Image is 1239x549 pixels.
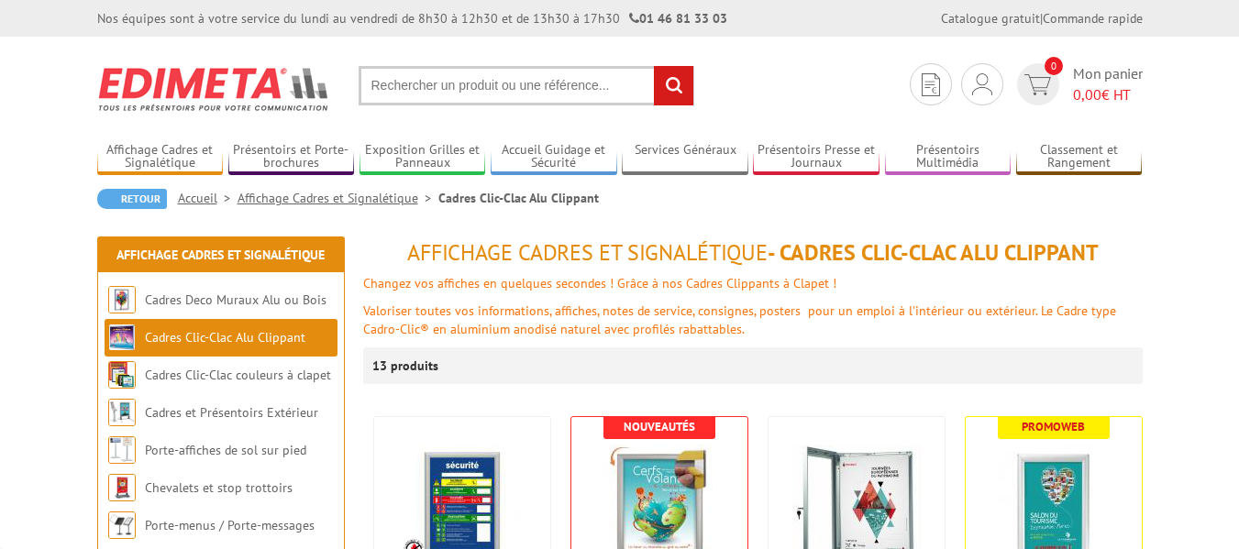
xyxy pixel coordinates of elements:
input: rechercher [654,66,693,105]
a: Classement et Rangement [1016,142,1143,172]
font: Changez vos affiches en quelques secondes ! Grâce à nos Cadres Clippants à Clapet ! [363,275,836,291]
a: Cadres Deco Muraux Alu ou Bois [145,291,326,308]
img: Porte-menus / Porte-messages [108,511,136,539]
a: Présentoirs et Porte-brochures [228,142,355,172]
b: Nouveautés [624,419,695,434]
a: Exposition Grilles et Panneaux [360,142,486,172]
h1: - Cadres Clic-Clac Alu Clippant [363,241,1143,265]
a: Affichage Cadres et Signalétique [97,142,224,172]
div: | [941,9,1143,27]
a: Cadres et Présentoirs Extérieur [145,404,318,421]
img: Chevalets et stop trottoirs [108,474,136,501]
a: Affichage Cadres et Signalétique [238,190,438,206]
a: Chevalets et stop trottoirs [145,479,293,496]
img: devis rapide [972,73,992,95]
img: devis rapide [922,73,940,96]
a: devis rapide 0 Mon panier 0,00€ HT [1012,63,1143,105]
a: Retour [97,189,167,209]
img: devis rapide [1024,74,1051,95]
span: Mon panier [1073,63,1143,105]
img: Cadres Clic-Clac couleurs à clapet [108,361,136,389]
a: Présentoirs Multimédia [885,142,1012,172]
span: € HT [1073,84,1143,105]
span: 0,00 [1073,85,1101,104]
span: Affichage Cadres et Signalétique [407,238,768,267]
a: Catalogue gratuit [941,10,1040,27]
img: Cadres Deco Muraux Alu ou Bois [108,286,136,313]
li: Cadres Clic-Clac Alu Clippant [438,189,599,207]
p: 13 produits [372,347,441,384]
a: Présentoirs Presse et Journaux [753,142,879,172]
a: Accueil [178,190,238,206]
a: Cadres Clic-Clac Alu Clippant [145,329,305,346]
a: Services Généraux [622,142,748,172]
img: Cadres et Présentoirs Extérieur [108,399,136,426]
a: Accueil Guidage et Sécurité [491,142,617,172]
img: Edimeta [97,55,331,123]
b: Promoweb [1022,419,1085,434]
img: Porte-affiches de sol sur pied [108,436,136,464]
font: Valoriser toutes vos informations, affiches, notes de service, consignes, posters pour un emploi ... [363,302,1116,337]
a: Affichage Cadres et Signalétique [116,247,325,263]
a: Porte-menus / Porte-messages [145,517,315,533]
a: Commande rapide [1043,10,1143,27]
strong: 01 46 81 33 03 [629,10,727,27]
a: Cadres Clic-Clac couleurs à clapet [145,367,331,383]
input: Rechercher un produit ou une référence... [359,66,694,105]
a: Porte-affiches de sol sur pied [145,442,306,458]
div: Nos équipes sont à votre service du lundi au vendredi de 8h30 à 12h30 et de 13h30 à 17h30 [97,9,727,27]
span: 0 [1045,57,1063,75]
img: Cadres Clic-Clac Alu Clippant [108,324,136,351]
